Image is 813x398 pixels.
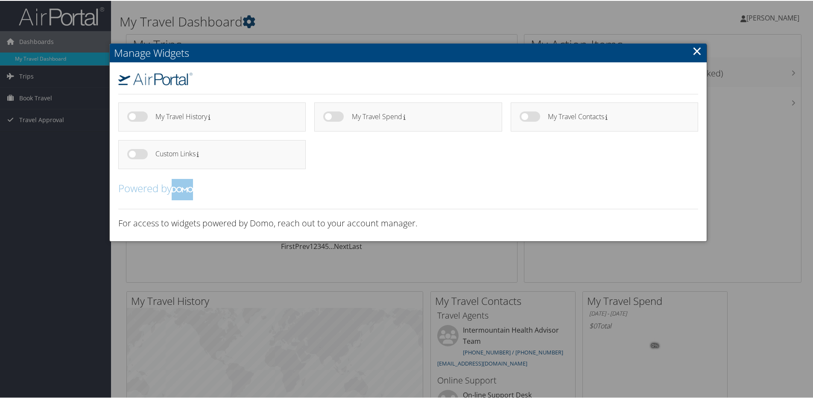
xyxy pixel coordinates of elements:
[118,178,698,199] h2: Powered by
[352,112,487,120] h4: My Travel Spend
[118,72,193,85] img: airportal-logo.png
[110,43,707,61] h2: Manage Widgets
[118,217,698,228] h3: For access to widgets powered by Domo, reach out to your account manager.
[172,178,193,199] img: domo-logo.png
[692,41,702,59] a: Close
[548,112,683,120] h4: My Travel Contacts
[155,112,290,120] h4: My Travel History
[155,149,290,157] h4: Custom Links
